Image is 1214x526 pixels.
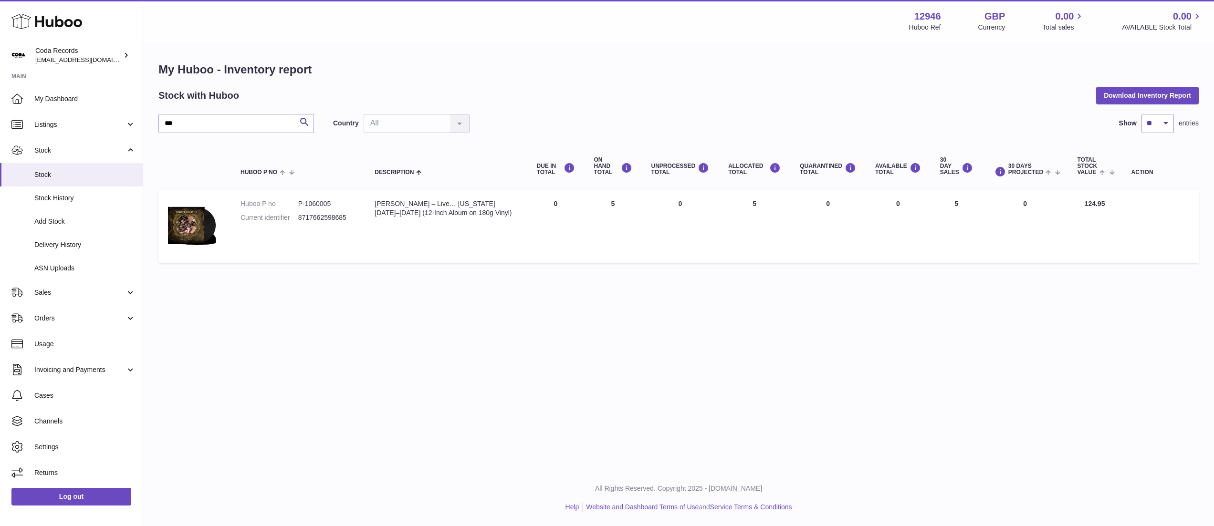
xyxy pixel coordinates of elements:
[585,190,642,263] td: 5
[651,163,710,175] div: UNPROCESSED Total
[298,213,356,222] dd: 8717662598685
[1096,87,1199,104] button: Download Inventory Report
[914,10,941,23] strong: 12946
[35,56,140,63] span: [EMAIL_ADDRESS][DOMAIN_NAME]
[537,163,575,175] div: DUE IN TOTAL
[34,194,136,203] span: Stock History
[1119,119,1137,128] label: Show
[375,169,414,175] span: Description
[158,62,1199,77] h1: My Huboo - Inventory report
[940,157,973,176] div: 30 DAY SALES
[586,503,699,511] a: Website and Dashboard Terms of Use
[875,163,921,175] div: AVAILABLE Total
[583,503,792,512] li: and
[1085,200,1105,207] span: 124.95
[34,217,136,226] span: Add Stock
[1008,163,1043,175] span: 30 DAYS PROJECTED
[1056,10,1074,23] span: 0.00
[35,46,121,64] div: Coda Records
[241,213,298,222] dt: Current identifier
[34,417,136,426] span: Channels
[158,89,239,102] h2: Stock with Huboo
[375,199,517,217] div: [PERSON_NAME] – Live… [US_STATE] [DATE]–[DATE] (12-Inch Album on 180g Vinyl)
[931,190,983,263] td: 5
[978,23,1005,32] div: Currency
[34,391,136,400] span: Cases
[34,314,126,323] span: Orders
[710,503,792,511] a: Service Terms & Conditions
[1122,10,1203,32] a: 0.00 AVAILABLE Stock Total
[983,190,1068,263] td: 0
[719,190,790,263] td: 5
[866,190,931,263] td: 0
[826,200,830,207] span: 0
[34,240,136,249] span: Delivery History
[527,190,585,263] td: 0
[800,163,856,175] div: QUARANTINED Total
[34,170,136,179] span: Stock
[241,199,298,208] dt: Huboo P no
[34,340,136,349] span: Usage
[241,169,277,175] span: Huboo P no
[34,365,126,374] span: Invoicing and Payments
[984,10,1005,23] strong: GBP
[333,119,359,128] label: Country
[34,120,126,129] span: Listings
[34,146,126,155] span: Stock
[1122,23,1203,32] span: AVAILABLE Stock Total
[909,23,941,32] div: Huboo Ref
[34,264,136,273] span: ASN Uploads
[642,190,719,263] td: 0
[1173,10,1192,23] span: 0.00
[1042,10,1085,32] a: 0.00 Total sales
[34,443,136,452] span: Settings
[1131,169,1189,175] div: Action
[151,484,1206,493] p: All Rights Reserved. Copyright 2025 - [DOMAIN_NAME]
[11,48,26,62] img: haz@pcatmedia.com
[34,94,136,103] span: My Dashboard
[298,199,356,208] dd: P-1060005
[728,163,781,175] div: ALLOCATED Total
[34,288,126,297] span: Sales
[34,468,136,477] span: Returns
[11,488,131,505] a: Log out
[565,503,579,511] a: Help
[1179,119,1199,128] span: entries
[1042,23,1085,32] span: Total sales
[594,157,632,176] div: ON HAND Total
[168,199,216,251] img: product image
[1077,157,1097,176] span: Total stock value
